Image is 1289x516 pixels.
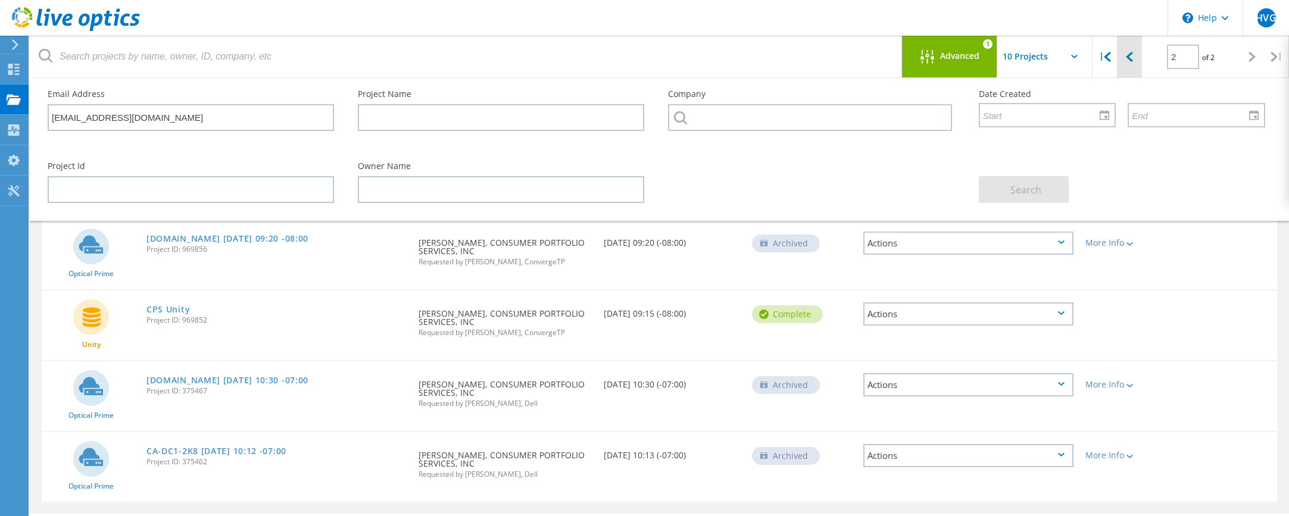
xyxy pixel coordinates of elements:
div: Actions [863,444,1074,467]
button: Search [979,176,1069,203]
input: End [1129,104,1256,126]
label: Company [668,90,954,98]
div: | [1265,36,1289,78]
label: Email Address [48,90,334,98]
div: [DATE] 10:13 (-07:00) [598,432,746,471]
div: [DATE] 10:30 (-07:00) [598,361,746,401]
div: Archived [752,447,820,465]
span: Project ID: 969856 [146,246,407,253]
div: More Info [1085,380,1172,389]
div: More Info [1085,239,1172,247]
div: [PERSON_NAME], CONSUMER PORTFOLIO SERVICES, INC [413,432,598,490]
a: CA-DC1-2K8 [DATE] 10:12 -07:00 [146,447,286,455]
div: Complete [752,305,823,323]
div: [DATE] 09:20 (-08:00) [598,220,746,259]
label: Owner Name [358,162,644,170]
span: Search [1010,183,1041,196]
div: Actions [863,302,1074,326]
span: Project ID: 375467 [146,387,407,395]
span: Project ID: 375462 [146,458,407,465]
span: Requested by [PERSON_NAME], Dell [419,471,592,478]
div: [PERSON_NAME], CONSUMER PORTFOLIO SERVICES, INC [413,290,598,348]
input: Search projects by name, owner, ID, company, etc [30,36,903,77]
label: Project Name [358,90,644,98]
a: [DOMAIN_NAME] [DATE] 10:30 -07:00 [146,376,308,384]
div: Actions [863,232,1074,255]
span: Optical Prime [68,483,114,490]
div: [PERSON_NAME], CONSUMER PORTFOLIO SERVICES, INC [413,220,598,277]
label: Project Id [48,162,334,170]
span: Requested by [PERSON_NAME], Dell [419,400,592,407]
a: CPS Unity [146,305,190,314]
div: [PERSON_NAME], CONSUMER PORTFOLIO SERVICES, INC [413,361,598,419]
span: Unity [82,341,101,348]
span: Project ID: 969852 [146,317,407,324]
svg: \n [1182,12,1193,23]
a: Live Optics Dashboard [12,25,140,33]
span: Advanced [940,52,979,60]
input: Start [980,104,1107,126]
span: HVG [1256,13,1276,23]
div: [DATE] 09:15 (-08:00) [598,290,746,330]
a: [DOMAIN_NAME] [DATE] 09:20 -08:00 [146,234,308,243]
label: Date Created [979,90,1265,98]
span: Requested by [PERSON_NAME], ConvergeTP [419,329,592,336]
div: More Info [1085,451,1172,459]
span: Optical Prime [68,412,114,419]
span: Optical Prime [68,270,114,277]
span: of 2 [1202,52,1215,62]
div: | [1093,36,1117,78]
div: Archived [752,376,820,394]
span: Requested by [PERSON_NAME], ConvergeTP [419,258,592,265]
div: Actions [863,373,1074,396]
div: Archived [752,234,820,252]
